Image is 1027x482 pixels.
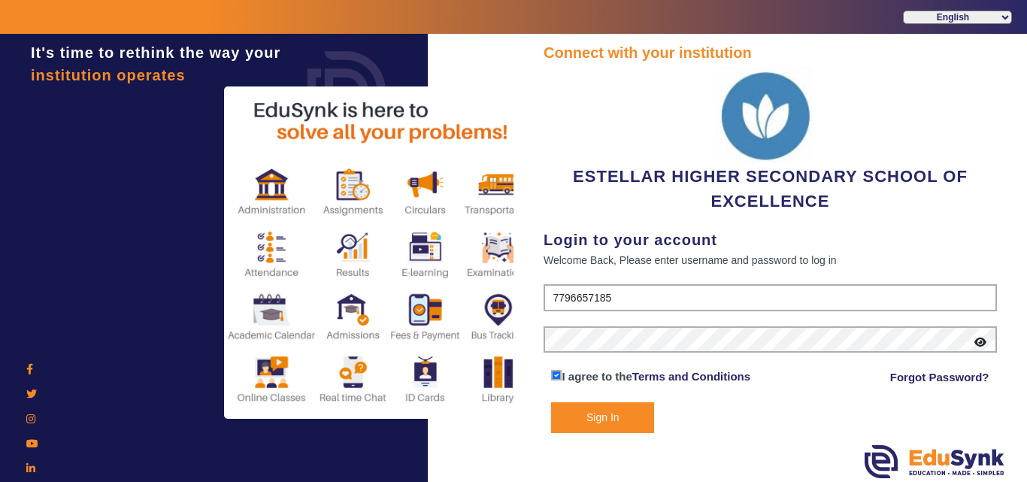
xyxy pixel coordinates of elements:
[713,64,826,164] img: afff17ed-f07d-48d0-85c8-3cb05a64c1b3
[31,67,186,83] span: institution operates
[890,368,989,387] a: Forgot Password?
[562,370,632,383] span: I agree to the
[544,284,997,311] input: User Name
[224,86,540,419] img: login2.png
[544,251,997,269] div: Welcome Back, Please enter username and password to log in
[290,34,403,147] img: login.png
[544,229,997,251] div: Login to your account
[544,41,997,64] div: Connect with your institution
[544,64,997,214] div: ESTELLAR HIGHER SECONDARY SCHOOL OF EXCELLENCE
[31,44,280,61] span: It's time to rethink the way your
[865,445,1004,478] img: edusynk.png
[632,370,750,383] a: Terms and Conditions
[551,402,654,433] button: Sign In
